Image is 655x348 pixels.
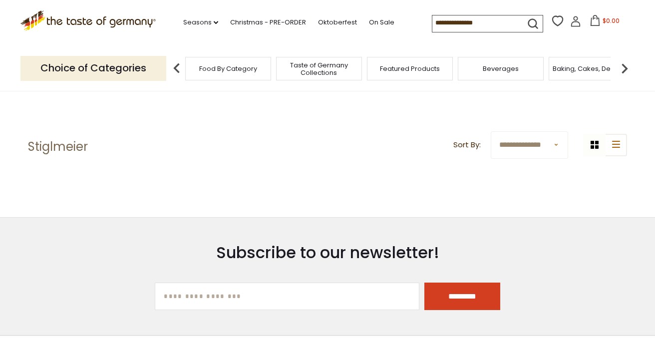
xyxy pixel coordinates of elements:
[483,65,519,72] a: Beverages
[199,65,257,72] a: Food By Category
[553,65,630,72] a: Baking, Cakes, Desserts
[28,139,88,154] h1: Stiglmeier
[20,56,166,80] p: Choice of Categories
[230,17,306,28] a: Christmas - PRE-ORDER
[453,139,481,151] label: Sort By:
[318,17,357,28] a: Oktoberfest
[615,58,635,78] img: next arrow
[167,58,187,78] img: previous arrow
[380,65,440,72] a: Featured Products
[183,17,218,28] a: Seasons
[603,16,620,25] span: $0.00
[279,61,359,76] a: Taste of Germany Collections
[369,17,394,28] a: On Sale
[155,243,500,263] h3: Subscribe to our newsletter!
[583,15,626,30] button: $0.00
